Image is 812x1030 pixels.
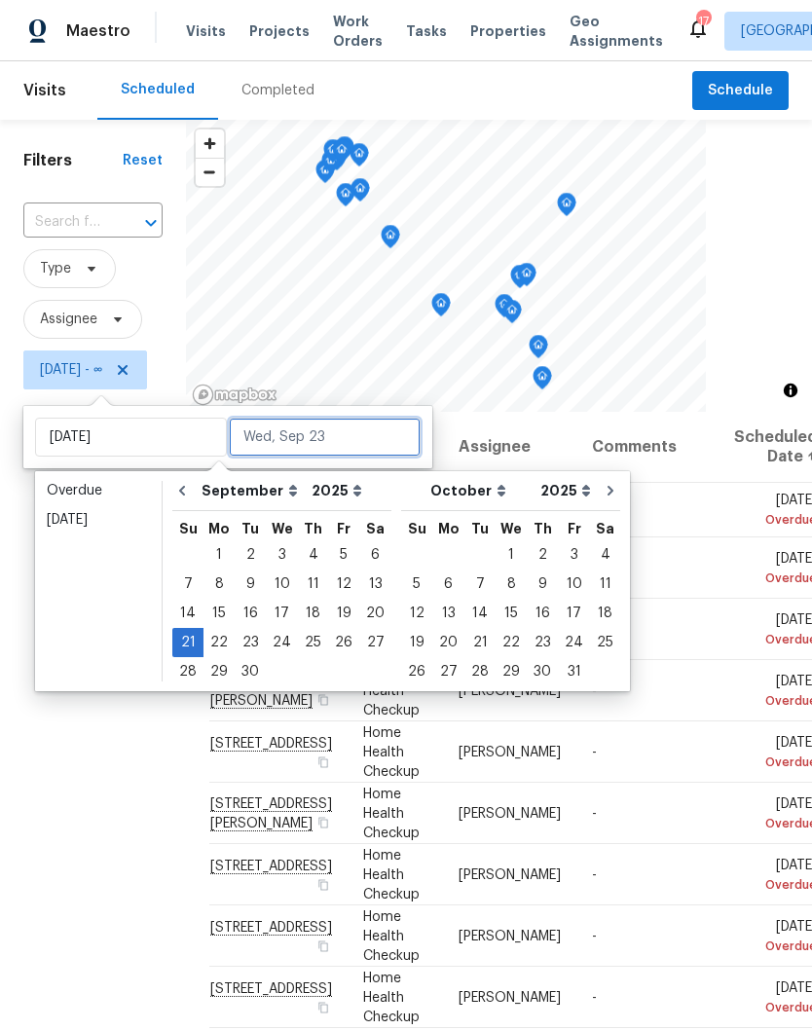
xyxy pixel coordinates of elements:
[510,265,530,295] div: Map marker
[557,193,576,223] div: Map marker
[432,600,464,627] div: 13
[496,629,527,656] div: 22
[315,160,335,190] div: Map marker
[459,867,561,881] span: [PERSON_NAME]
[337,522,351,535] abbr: Friday
[323,139,343,169] div: Map marker
[266,629,298,656] div: 24
[592,867,597,881] span: -
[40,360,102,380] span: [DATE] - ∞
[328,628,359,657] div: Fri Sep 26 2025
[235,600,266,627] div: 16
[192,384,277,406] a: Mapbox homepage
[496,541,527,569] div: 1
[464,570,496,599] div: Tue Oct 07 2025
[432,658,464,685] div: 27
[363,664,420,717] span: Home Health Checkup
[529,335,548,365] div: Map marker
[464,599,496,628] div: Tue Oct 14 2025
[464,628,496,657] div: Tue Oct 21 2025
[527,629,558,656] div: 23
[576,412,719,483] th: Comments
[785,380,796,401] span: Toggle attribution
[558,657,590,686] div: Fri Oct 31 2025
[401,658,432,685] div: 26
[359,570,391,599] div: Sat Sep 13 2025
[235,628,266,657] div: Tue Sep 23 2025
[328,599,359,628] div: Fri Sep 19 2025
[558,540,590,570] div: Fri Oct 03 2025
[203,629,235,656] div: 22
[298,541,328,569] div: 4
[203,600,235,627] div: 15
[408,522,426,535] abbr: Sunday
[590,599,620,628] div: Sat Oct 18 2025
[470,21,546,41] span: Properties
[186,120,706,412] canvas: Map
[328,600,359,627] div: 19
[351,178,370,208] div: Map marker
[203,570,235,598] div: 8
[401,629,432,656] div: 19
[406,24,447,38] span: Tasks
[596,522,614,535] abbr: Saturday
[558,628,590,657] div: Fri Oct 24 2025
[359,599,391,628] div: Sat Sep 20 2025
[558,599,590,628] div: Fri Oct 17 2025
[459,745,561,758] span: [PERSON_NAME]
[496,628,527,657] div: Wed Oct 22 2025
[592,806,597,820] span: -
[332,139,351,169] div: Map marker
[359,541,391,569] div: 6
[229,418,421,457] input: Wed, Sep 23
[464,657,496,686] div: Tue Oct 28 2025
[298,600,328,627] div: 18
[235,599,266,628] div: Tue Sep 16 2025
[359,628,391,657] div: Sat Sep 27 2025
[570,12,663,51] span: Geo Assignments
[249,21,310,41] span: Projects
[496,599,527,628] div: Wed Oct 15 2025
[366,522,385,535] abbr: Saturday
[333,12,383,51] span: Work Orders
[235,629,266,656] div: 23
[496,657,527,686] div: Wed Oct 29 2025
[779,379,802,402] button: Toggle attribution
[203,658,235,685] div: 29
[203,541,235,569] div: 1
[533,366,552,396] div: Map marker
[527,540,558,570] div: Thu Oct 02 2025
[266,541,298,569] div: 3
[208,522,230,535] abbr: Monday
[321,150,341,180] div: Map marker
[298,570,328,598] div: 11
[527,658,558,685] div: 30
[235,540,266,570] div: Tue Sep 02 2025
[590,570,620,598] div: 11
[314,937,332,954] button: Copy Address
[568,522,581,535] abbr: Friday
[459,990,561,1004] span: [PERSON_NAME]
[298,629,328,656] div: 25
[359,600,391,627] div: 20
[328,570,359,599] div: Fri Sep 12 2025
[592,990,597,1004] span: -
[459,683,561,697] span: [PERSON_NAME]
[196,158,224,186] button: Zoom out
[172,599,203,628] div: Sun Sep 14 2025
[23,207,108,238] input: Search for an address...
[496,570,527,599] div: Wed Oct 08 2025
[172,658,203,685] div: 28
[235,570,266,599] div: Tue Sep 09 2025
[527,599,558,628] div: Thu Oct 16 2025
[432,570,464,598] div: 6
[527,628,558,657] div: Thu Oct 23 2025
[381,225,400,255] div: Map marker
[535,476,596,505] select: Year
[40,259,71,278] span: Type
[172,570,203,598] div: 7
[235,570,266,598] div: 9
[459,806,561,820] span: [PERSON_NAME]
[558,629,590,656] div: 24
[266,570,298,599] div: Wed Sep 10 2025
